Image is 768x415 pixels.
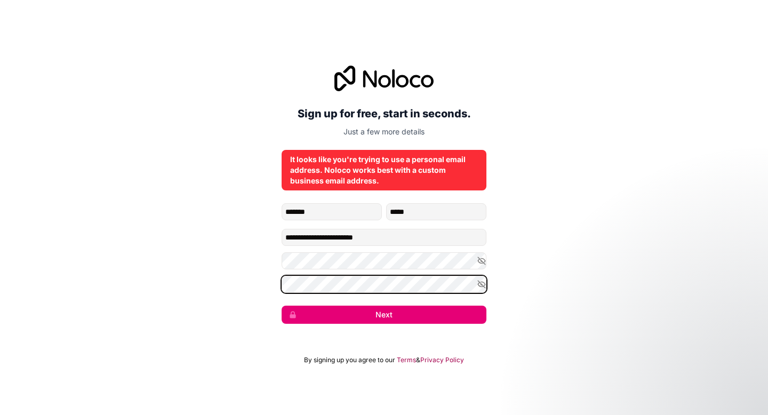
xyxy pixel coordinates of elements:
div: It looks like you're trying to use a personal email address. Noloco works best with a custom busi... [290,154,478,186]
h2: Sign up for free, start in seconds. [282,104,486,123]
input: given-name [282,203,382,220]
a: Privacy Policy [420,356,464,364]
input: Email address [282,229,486,246]
input: Confirm password [282,276,486,293]
p: Just a few more details [282,126,486,137]
a: Terms [397,356,416,364]
input: family-name [386,203,486,220]
span: & [416,356,420,364]
input: Password [282,252,486,269]
iframe: Intercom notifications message [555,335,768,410]
span: By signing up you agree to our [304,356,395,364]
button: Next [282,306,486,324]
